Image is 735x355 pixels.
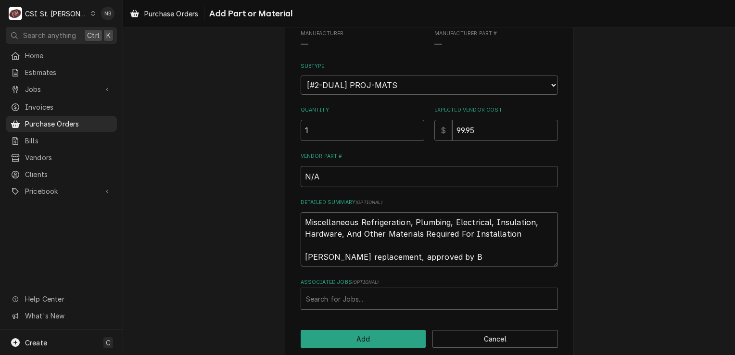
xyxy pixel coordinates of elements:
[87,30,100,40] span: Ctrl
[6,150,117,165] a: Vendors
[6,48,117,63] a: Home
[25,169,112,179] span: Clients
[301,39,424,51] span: Manufacturer
[25,186,98,196] span: Pricebook
[25,119,112,129] span: Purchase Orders
[434,120,452,141] div: $
[9,7,22,20] div: CSI St. Louis's Avatar
[6,27,117,44] button: Search anythingCtrlK
[6,183,117,199] a: Go to Pricebook
[301,279,558,286] label: Associated Jobs
[25,67,112,77] span: Estimates
[301,330,426,348] button: Add
[25,51,112,61] span: Home
[301,152,558,187] div: Vendor Part #
[434,106,558,114] label: Expected Vendor Cost
[432,330,558,348] button: Cancel
[6,64,117,80] a: Estimates
[301,199,558,266] div: Detailed Summary
[301,152,558,160] label: Vendor Part #
[352,279,379,285] span: ( optional )
[355,200,382,205] span: ( optional )
[25,294,111,304] span: Help Center
[126,6,202,22] a: Purchase Orders
[301,106,424,114] label: Quantity
[301,63,558,95] div: Subtype
[25,9,88,19] div: CSI St. [PERSON_NAME]
[301,30,424,38] span: Manufacturer
[301,330,558,348] div: Button Group Row
[434,30,558,38] span: Manufacturer Part #
[6,116,117,132] a: Purchase Orders
[6,291,117,307] a: Go to Help Center
[434,40,442,49] span: —
[25,84,98,94] span: Jobs
[6,99,117,115] a: Invoices
[6,166,117,182] a: Clients
[6,308,117,324] a: Go to What's New
[101,7,114,20] div: Nick Badolato's Avatar
[101,7,114,20] div: NB
[301,30,424,51] div: Manufacturer
[301,279,558,310] div: Associated Jobs
[106,338,111,348] span: C
[6,133,117,149] a: Bills
[25,102,112,112] span: Invoices
[301,330,558,348] div: Button Group
[106,30,111,40] span: K
[9,7,22,20] div: C
[25,339,47,347] span: Create
[434,39,558,51] span: Manufacturer Part #
[25,311,111,321] span: What's New
[6,81,117,97] a: Go to Jobs
[206,7,292,20] span: Add Part or Material
[23,30,76,40] span: Search anything
[301,106,424,140] div: Quantity
[434,30,558,51] div: Manufacturer Part #
[301,63,558,70] label: Subtype
[434,106,558,140] div: Expected Vendor Cost
[301,212,558,267] textarea: Miscellaneous Refrigeration, Plumbing, Electrical, Insulation, Hardware, And Other Materials Requ...
[301,40,308,49] span: —
[25,136,112,146] span: Bills
[301,199,558,206] label: Detailed Summary
[25,152,112,163] span: Vendors
[144,9,198,19] span: Purchase Orders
